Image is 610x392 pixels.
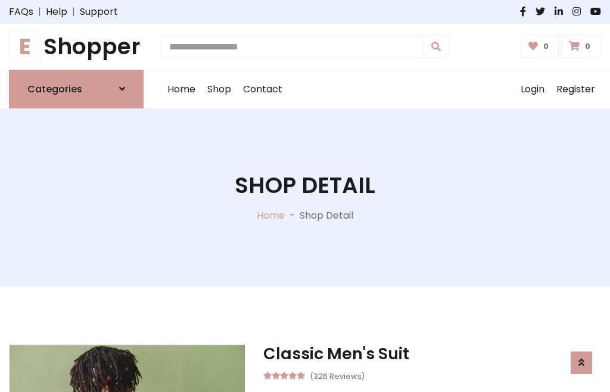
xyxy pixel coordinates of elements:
[33,5,46,19] span: |
[9,33,144,60] a: EShopper
[550,70,601,108] a: Register
[540,41,552,52] span: 0
[300,209,353,223] p: Shop Detail
[285,209,300,223] p: -
[561,35,601,58] a: 0
[310,368,365,382] small: (326 Reviews)
[80,5,118,19] a: Support
[27,83,82,95] h6: Categories
[263,344,601,363] h3: Classic Men's Suit
[515,70,550,108] a: Login
[257,209,285,222] a: Home
[9,30,41,63] span: E
[201,70,237,108] a: Shop
[237,70,288,108] a: Contact
[161,70,201,108] a: Home
[9,5,33,19] a: FAQs
[9,33,144,60] h1: Shopper
[582,41,593,52] span: 0
[235,172,375,199] h1: Shop Detail
[9,70,144,108] a: Categories
[521,35,559,58] a: 0
[67,5,80,19] span: |
[46,5,67,19] a: Help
